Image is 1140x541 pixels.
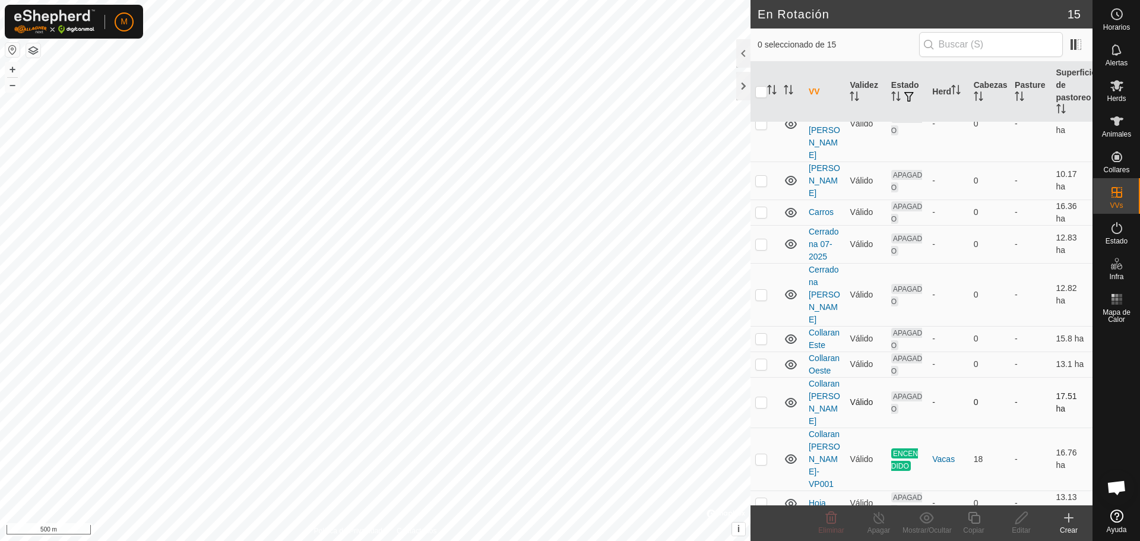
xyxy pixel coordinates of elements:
[784,87,793,96] p-sorticon: Activar para ordenar
[891,233,922,256] span: APAGADO
[1102,131,1131,138] span: Animales
[950,525,997,536] div: Copiar
[809,328,840,350] a: Collaran Este
[932,497,964,510] div: -
[932,206,964,219] div: -
[932,118,964,130] div: -
[969,62,1010,122] th: Cabezas
[919,32,1063,57] input: Buscar (S)
[845,326,886,352] td: Válido
[1052,352,1092,377] td: 13.1 ha
[997,525,1045,536] div: Editar
[1052,491,1092,516] td: 13.13 ha
[850,93,859,103] p-sorticon: Activar para ordenar
[809,353,840,375] a: Collaran Oeste
[845,225,886,263] td: Válido
[932,358,964,371] div: -
[1109,273,1123,280] span: Infra
[767,87,777,96] p-sorticon: Activar para ordenar
[845,491,886,516] td: Válido
[1052,377,1092,428] td: 17.51 ha
[974,93,983,103] p-sorticon: Activar para ordenar
[1103,166,1129,173] span: Collares
[809,163,840,198] a: [PERSON_NAME]
[951,87,961,96] p-sorticon: Activar para ordenar
[969,162,1010,200] td: 0
[5,43,20,57] button: Restablecer Mapa
[969,263,1010,326] td: 0
[14,10,95,34] img: Logo Gallagher
[1052,200,1092,225] td: 16.36 ha
[1010,263,1051,326] td: -
[886,62,927,122] th: Estado
[845,200,886,225] td: Válido
[845,263,886,326] td: Válido
[1010,352,1051,377] td: -
[737,524,740,534] span: i
[969,352,1010,377] td: 0
[1010,62,1051,122] th: Pasture
[927,62,968,122] th: Herd
[845,86,886,162] td: Válido
[845,352,886,377] td: Válido
[1093,505,1140,538] a: Ayuda
[932,175,964,187] div: -
[1052,225,1092,263] td: 12.83 ha
[845,62,886,122] th: Validez
[1096,309,1137,323] span: Mapa de Calor
[5,62,20,77] button: +
[891,201,922,224] span: APAGADO
[891,448,918,471] span: ENCENDIDO
[969,200,1010,225] td: 0
[969,86,1010,162] td: 0
[969,428,1010,491] td: 18
[121,15,128,28] span: M
[809,429,840,489] a: Collaran [PERSON_NAME]-VP001
[891,328,922,350] span: APAGADO
[891,353,922,376] span: APAGADO
[26,43,40,58] button: Capas del Mapa
[1052,263,1092,326] td: 12.82 ha
[1045,525,1092,536] div: Crear
[932,289,964,301] div: -
[314,526,382,536] a: Política de Privacidad
[1106,238,1128,245] span: Estado
[902,525,950,536] div: Mostrar/Ocultar
[5,78,20,92] button: –
[855,525,902,536] div: Apagar
[1052,162,1092,200] td: 10.17 ha
[758,39,919,51] span: 0 seleccionado de 15
[891,284,922,306] span: APAGADO
[809,379,840,426] a: Collaran [PERSON_NAME]
[809,88,840,160] a: cambio cerradona [PERSON_NAME]
[932,453,964,466] div: Vacas
[1010,225,1051,263] td: -
[804,62,845,122] th: VV
[932,333,964,345] div: -
[969,491,1010,516] td: 0
[818,526,844,534] span: Eliminar
[1015,93,1024,103] p-sorticon: Activar para ordenar
[969,225,1010,263] td: 0
[1107,95,1126,102] span: Herds
[845,162,886,200] td: Válido
[1106,59,1128,67] span: Alertas
[1099,470,1135,505] div: Chat abierto
[1052,62,1092,122] th: Superficie de pastoreo
[1052,86,1092,162] td: 19.42 ha
[891,492,922,515] span: APAGADO
[1052,428,1092,491] td: 16.76 ha
[845,377,886,428] td: Válido
[1010,491,1051,516] td: -
[809,207,834,217] a: Carros
[1010,377,1051,428] td: -
[1010,86,1051,162] td: -
[1107,526,1127,533] span: Ayuda
[758,7,1068,21] h2: En Rotación
[1052,326,1092,352] td: 15.8 ha
[891,391,922,414] span: APAGADO
[809,265,840,324] a: Cerradona [PERSON_NAME]
[891,93,901,103] p-sorticon: Activar para ordenar
[1010,428,1051,491] td: -
[969,377,1010,428] td: 0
